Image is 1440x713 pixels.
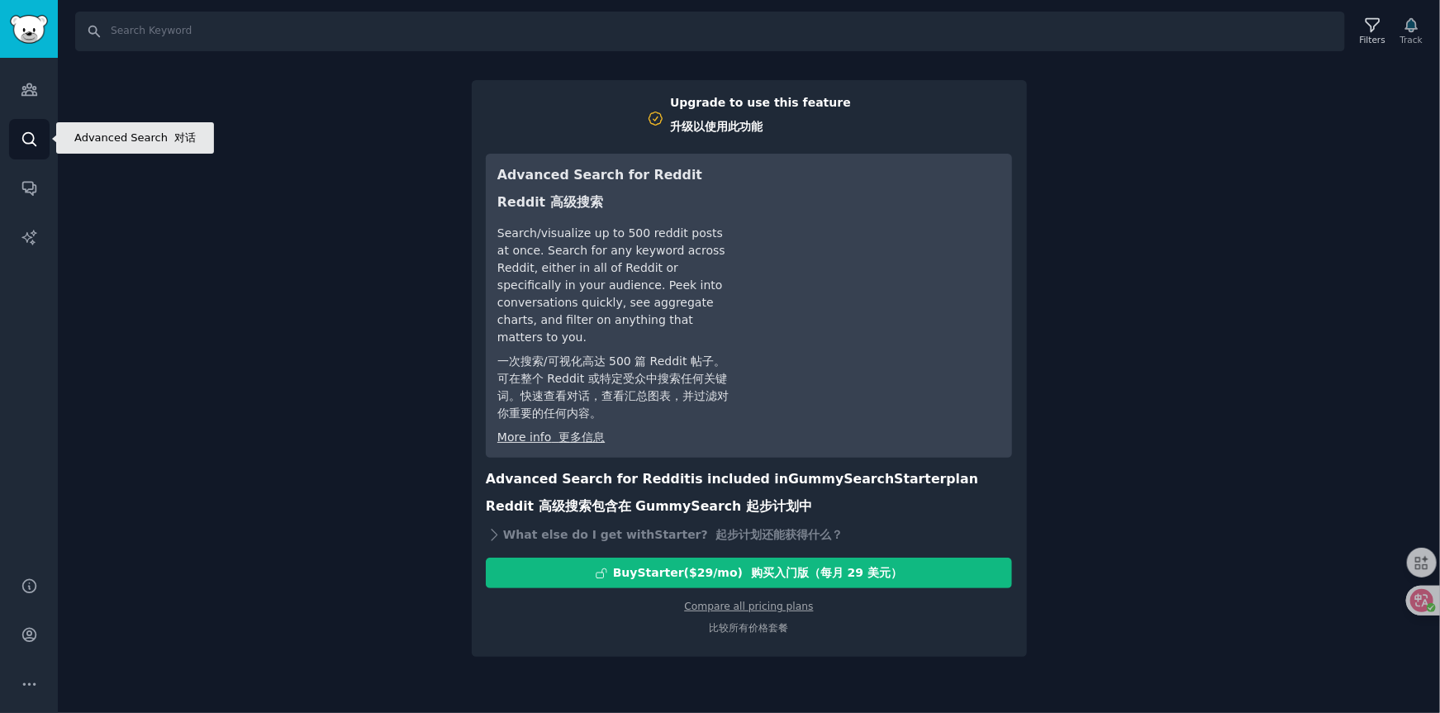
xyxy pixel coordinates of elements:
a: Compare all pricing plans比较所有价格套餐 [684,601,813,634]
div: Filters [1360,34,1385,45]
font: 升级以使用此功能 [670,120,763,133]
a: More info 更多信息 [497,430,605,444]
font: 起步计划还能获得什么？ [716,528,844,541]
div: Buy Starter ($ 29 /mo ) [613,564,902,582]
h3: Advanced Search for Reddit is included in plan [486,469,1012,523]
font: 购买入门版（每月 29 美元） [751,566,902,579]
h3: Advanced Search for Reddit [497,165,730,219]
font: 比较所有价格套餐 [710,622,789,634]
input: Search Keyword [75,12,1345,51]
font: 一次搜索/可视化高达 500 篇 Reddit 帖子。可在整个 Reddit 或特定受众中搜索任何关键词。快速查看对话，查看汇总图表，并过滤对你重要的任何内容。 [497,354,729,420]
button: BuyStarter($29/mo) 购买入门版（每月 29 美元） [486,558,1012,588]
font: Reddit 高级搜索包含在 GummySearch 起步计划中 [486,498,812,514]
iframe: YouTube video player [753,165,1000,289]
div: What else do I get with Starter ? [486,523,1012,546]
div: Search/visualize up to 500 reddit posts at once. Search for any keyword across Reddit, either in ... [497,225,730,429]
font: Reddit 高级搜索 [497,194,603,210]
div: Upgrade to use this feature [670,94,851,142]
span: GummySearch Starter [788,471,946,487]
img: GummySearch logo [10,15,48,44]
font: 更多信息 [558,430,605,444]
